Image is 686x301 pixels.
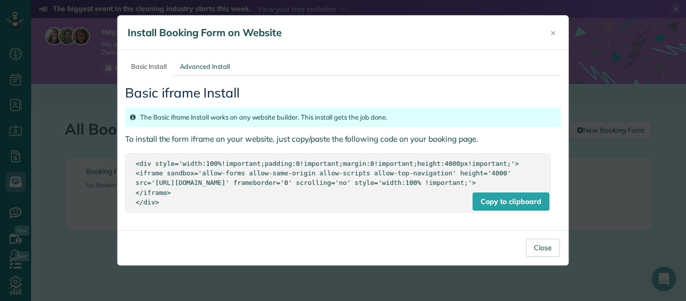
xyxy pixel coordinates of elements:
button: Close [526,239,560,257]
h3: Basic iframe Install [125,86,561,101]
h4: To install the form iframe on your website, just copy/paste the following code on your booking page. [125,135,561,143]
div: Copy to clipboard [473,192,549,211]
span: × [550,27,556,38]
div: <div style='width:100%!important;padding:0!important;margin:0!important;height:4000px!important;'... [136,159,540,207]
a: Advanced Install [174,57,236,76]
h4: Install Booking Form on Website [128,26,534,40]
div: The Basic iframe Install works on any website builder. This install gets the job done. [125,108,561,127]
a: Basic Install [125,57,173,76]
button: Close [543,21,563,45]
